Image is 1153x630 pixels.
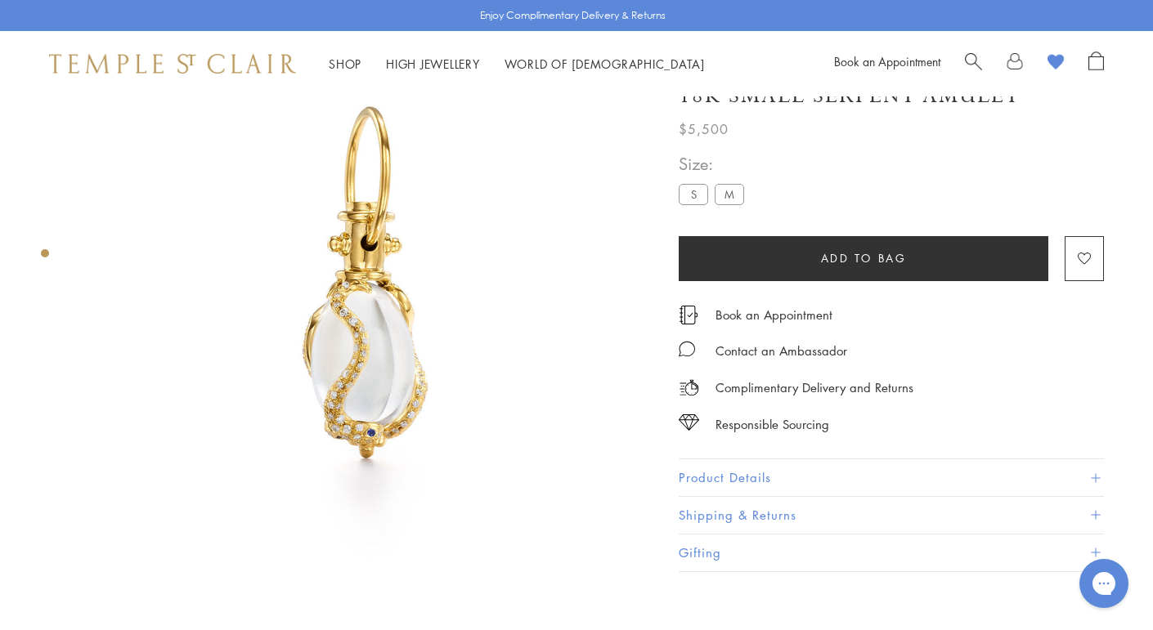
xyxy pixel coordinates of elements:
button: Shipping & Returns [679,498,1104,534]
button: Gifting [679,534,1104,571]
a: ShopShop [329,56,361,72]
p: Enjoy Complimentary Delivery & Returns [480,7,666,24]
a: High JewelleryHigh Jewellery [386,56,480,72]
img: icon_delivery.svg [679,378,699,398]
img: icon_sourcing.svg [679,414,699,431]
div: Product gallery navigation [41,245,49,270]
p: Complimentary Delivery and Returns [716,378,913,398]
button: Add to bag [679,236,1048,281]
a: Book an Appointment [834,53,940,69]
a: Book an Appointment [716,306,832,324]
label: M [715,185,744,205]
span: Add to bag [821,250,907,268]
a: Open Shopping Bag [1088,51,1104,76]
span: $5,500 [679,118,729,140]
div: Contact an Ambassador [716,341,847,361]
img: Temple St. Clair [49,54,296,74]
label: S [679,185,708,205]
nav: Main navigation [329,54,705,74]
iframe: Gorgias live chat messenger [1071,553,1137,614]
img: icon_appointment.svg [679,306,698,324]
a: Search [965,51,982,76]
div: Responsible Sourcing [716,414,829,435]
a: View Wishlist [1048,51,1064,76]
button: Product Details [679,460,1104,497]
span: Size: [679,151,751,178]
a: World of [DEMOGRAPHIC_DATA]World of [DEMOGRAPHIC_DATA] [505,56,705,72]
img: MessageIcon-01_2.svg [679,341,695,357]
